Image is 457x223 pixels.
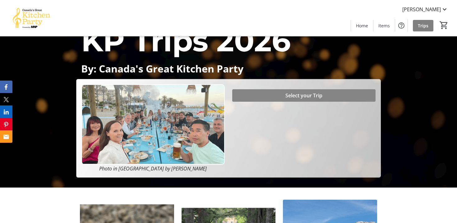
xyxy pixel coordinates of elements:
a: Trips [413,20,433,31]
span: Trips [418,22,428,29]
img: Canada’s Great Kitchen Party's Logo [4,2,59,34]
span: Select your Trip [285,92,322,99]
a: Items [373,20,395,31]
em: Photo in [GEOGRAPHIC_DATA] by [PERSON_NAME] [99,165,207,172]
img: Campaign CTA Media Photo [81,84,225,165]
p: By: Canada's Great Kitchen Party [81,63,376,74]
button: Cart [438,20,450,31]
a: Home [351,20,373,31]
button: Help [395,19,408,32]
button: Select your Trip [232,89,376,102]
span: Items [378,22,390,29]
span: [PERSON_NAME] [402,6,441,13]
span: KP Trips 2026 [81,22,291,59]
button: [PERSON_NAME] [397,4,453,14]
span: Home [356,22,368,29]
